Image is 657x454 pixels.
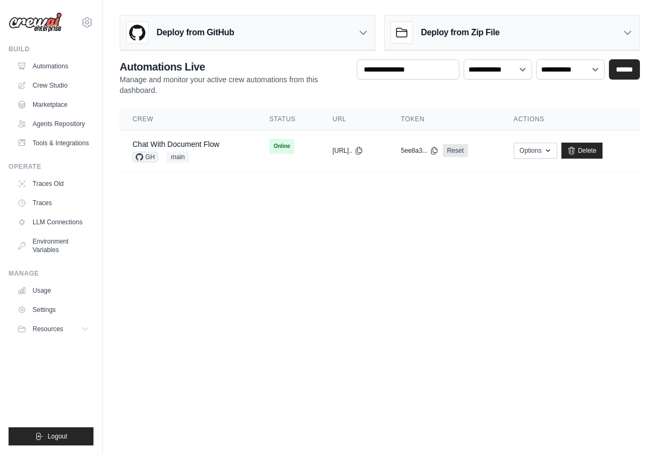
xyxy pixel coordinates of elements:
[132,140,220,148] a: Chat With Document Flow
[132,152,158,162] span: GH
[48,432,67,441] span: Logout
[120,108,256,130] th: Crew
[13,175,93,192] a: Traces Old
[319,108,388,130] th: URL
[13,214,93,231] a: LLM Connections
[388,108,501,130] th: Token
[9,45,93,53] div: Build
[13,96,93,113] a: Marketplace
[13,135,93,152] a: Tools & Integrations
[167,152,189,162] span: main
[157,26,234,39] h3: Deploy from GitHub
[269,139,294,154] span: Online
[9,269,93,278] div: Manage
[9,427,93,445] button: Logout
[13,58,93,75] a: Automations
[13,233,93,259] a: Environment Variables
[9,12,62,33] img: Logo
[9,162,93,171] div: Operate
[120,59,348,74] h2: Automations Live
[514,143,557,159] button: Options
[13,320,93,338] button: Resources
[13,194,93,212] a: Traces
[127,22,148,43] img: GitHub Logo
[13,77,93,94] a: Crew Studio
[443,144,468,157] a: Reset
[421,26,499,39] h3: Deploy from Zip File
[401,146,439,155] button: 5ee8a3...
[256,108,319,130] th: Status
[501,108,640,130] th: Actions
[13,115,93,132] a: Agents Repository
[13,282,93,299] a: Usage
[561,143,603,159] a: Delete
[13,301,93,318] a: Settings
[33,325,63,333] span: Resources
[120,74,348,96] p: Manage and monitor your active crew automations from this dashboard.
